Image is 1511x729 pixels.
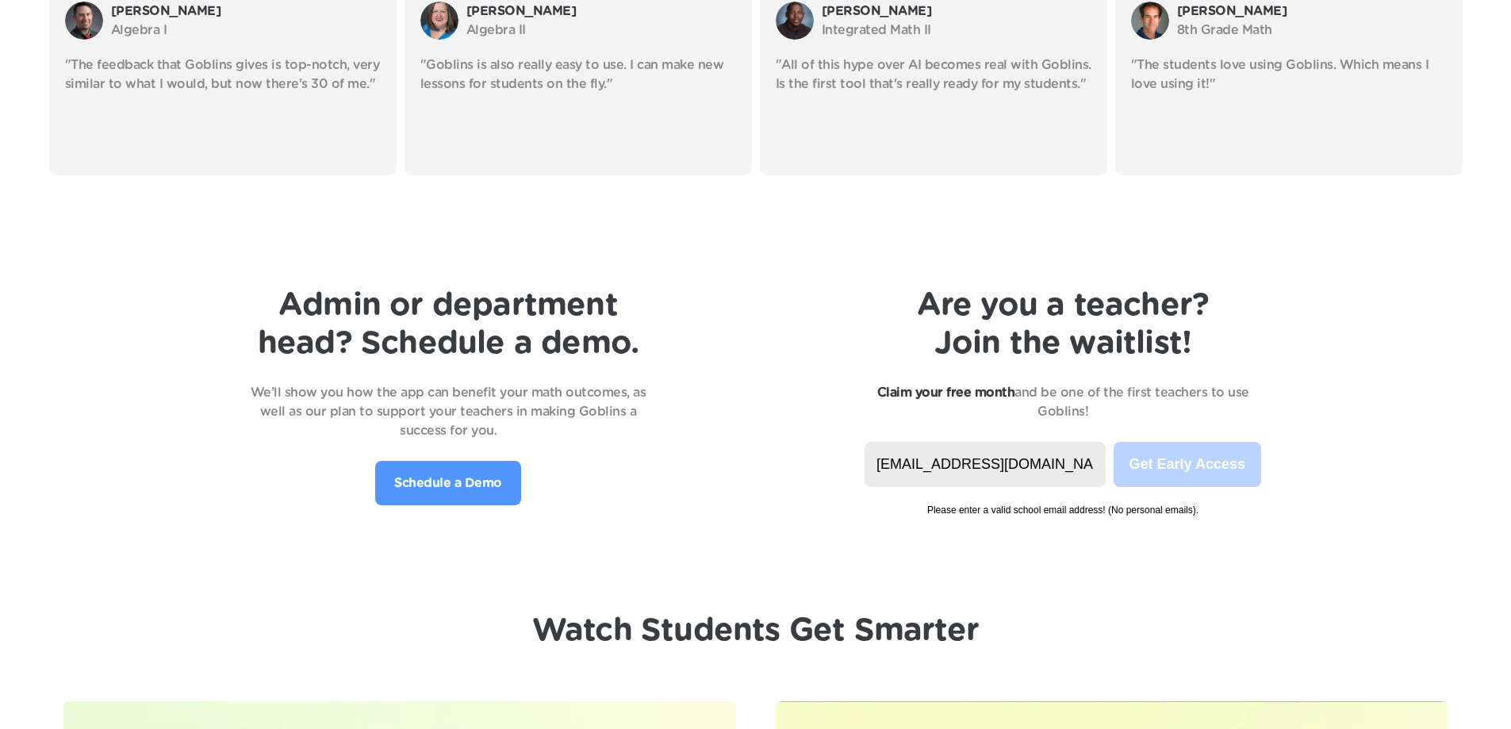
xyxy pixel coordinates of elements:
p: "Goblins is also really easy to use. I can make new lessons for students on the fly." [420,56,736,94]
h1: Admin or department head? Schedule a demo. [250,286,646,363]
p: [PERSON_NAME] [822,2,1091,21]
p: "The feedback that Goblins gives is top-notch, very similar to what I would, but now there's 30 o... [65,56,381,94]
p: and be one of the first teachers to use Goblins! [865,383,1261,421]
p: [PERSON_NAME] [466,2,736,21]
p: [PERSON_NAME] [1177,2,1447,21]
button: Get Early Access [1114,442,1261,487]
p: "The students love using Goblins. Which means I love using it!" [1131,56,1447,94]
span: Please enter a valid school email address! (No personal emails). [865,487,1261,517]
p: Integrated Math II [822,21,1091,40]
p: Schedule a Demo [394,474,502,493]
p: [PERSON_NAME] [111,2,381,21]
h1: Are you a teacher? Join the waitlist! [865,286,1261,363]
a: Schedule a Demo [375,461,521,505]
p: Algebra II [466,21,736,40]
p: "All of this hype over AI becomes real with Goblins. Is the first tool that's really ready for my... [776,56,1091,94]
p: We’ll show you how the app can benefit your math outcomes, as well as our plan to support your te... [250,383,646,440]
h1: Watch Students Get Smarter [532,612,979,650]
strong: Claim your free month [877,386,1015,399]
p: 8th Grade Math [1177,21,1447,40]
input: name@yourschool.org [865,442,1106,487]
p: Algebra I [111,21,381,40]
